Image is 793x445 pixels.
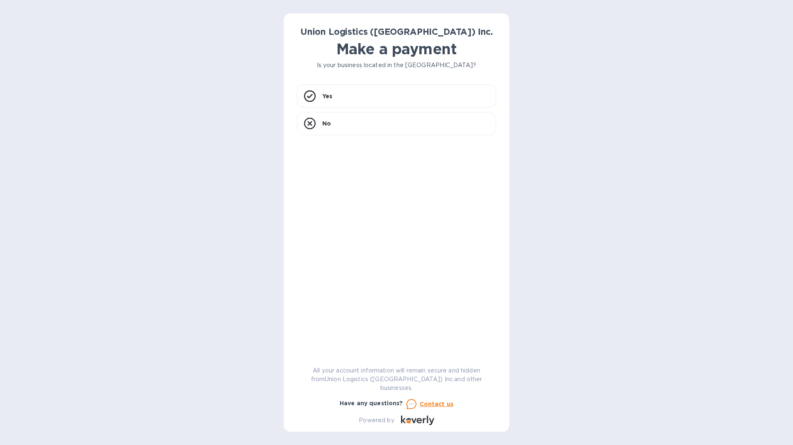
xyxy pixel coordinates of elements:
[300,27,493,37] b: Union Logistics ([GEOGRAPHIC_DATA]) Inc.
[297,40,496,58] h1: Make a payment
[322,92,332,100] p: Yes
[359,416,394,425] p: Powered by
[297,61,496,70] p: Is your business located in the [GEOGRAPHIC_DATA]?
[420,401,454,407] u: Contact us
[340,400,403,406] b: Have any questions?
[322,119,331,128] p: No
[297,366,496,392] p: All your account information will remain secure and hidden from Union Logistics ([GEOGRAPHIC_DATA...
